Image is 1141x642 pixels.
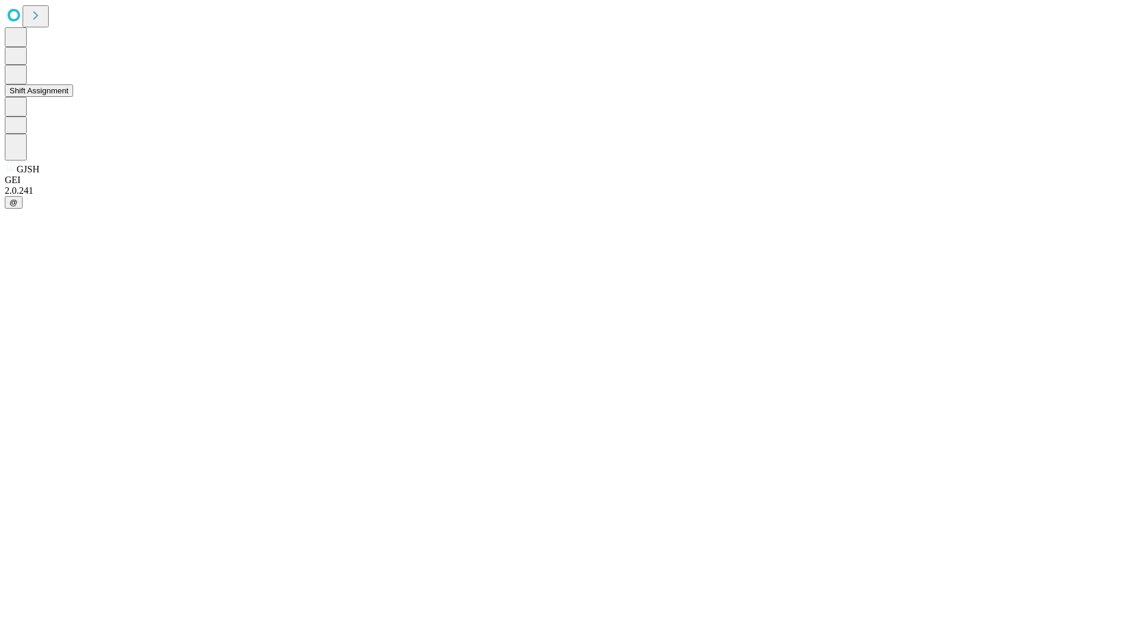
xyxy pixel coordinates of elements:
button: @ [5,196,23,209]
button: Shift Assignment [5,84,73,97]
span: @ [10,198,18,207]
div: GEI [5,175,1136,185]
div: 2.0.241 [5,185,1136,196]
span: GJSH [17,164,39,174]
